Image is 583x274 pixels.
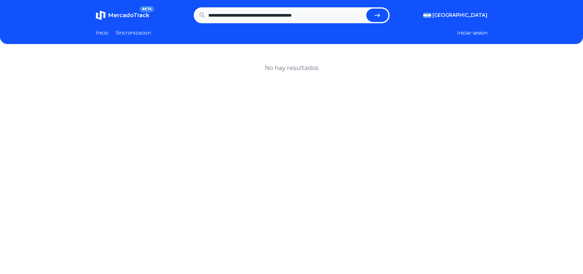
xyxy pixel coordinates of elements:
[140,6,154,12] span: BETA
[96,29,108,37] a: Inicio
[96,10,106,20] img: MercadoTrack
[457,29,488,37] button: Iniciar sesion
[96,10,149,20] a: MercadoTrackBETA
[108,12,149,19] span: MercadoTrack
[423,13,431,18] img: Argentina
[116,29,151,37] a: Sincronizacion
[432,12,488,19] span: [GEOGRAPHIC_DATA]
[265,64,319,72] h1: No hay resultados
[423,12,488,19] button: [GEOGRAPHIC_DATA]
